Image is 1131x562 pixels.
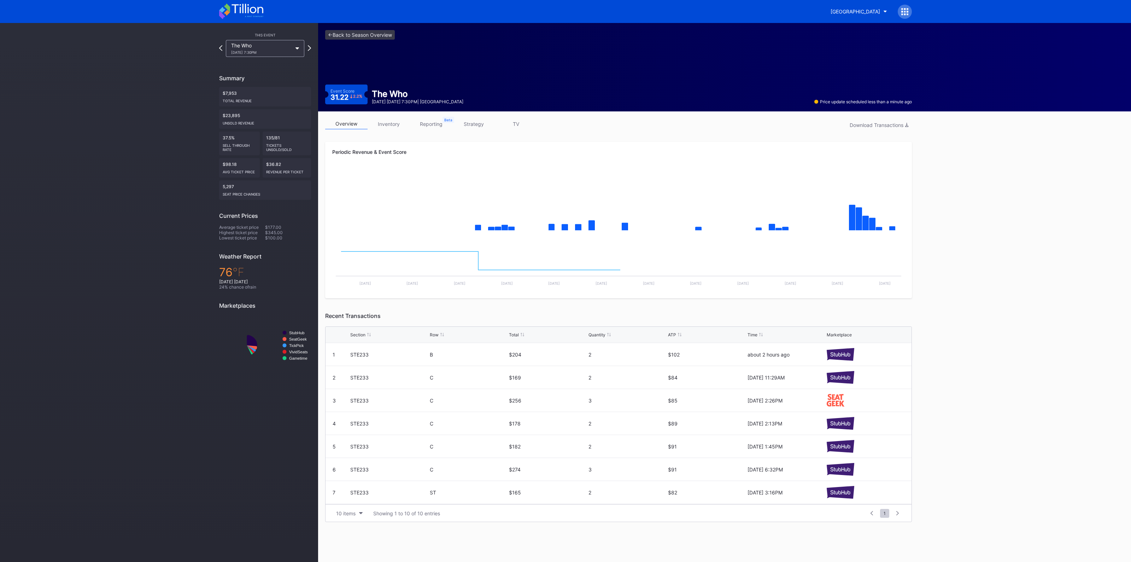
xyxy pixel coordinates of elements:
[333,509,366,518] button: 10 items
[748,352,825,358] div: about 2 hours ago
[325,118,368,129] a: overview
[289,350,308,354] text: VividSeats
[266,140,308,152] div: Tickets Unsold/Sold
[509,398,587,404] div: $256
[350,398,428,404] div: STE233
[333,467,336,473] div: 6
[831,8,880,15] div: [GEOGRAPHIC_DATA]
[785,281,796,285] text: [DATE]
[748,467,825,473] div: [DATE] 6:32PM
[748,421,825,427] div: [DATE] 2:13PM
[827,463,854,475] img: stubHub.svg
[330,94,363,101] div: 31.22
[430,332,439,337] div: Row
[333,352,335,358] div: 1
[748,444,825,450] div: [DATE] 1:45PM
[643,281,655,285] text: [DATE]
[368,118,410,129] a: inventory
[219,109,311,129] div: $23,895
[850,122,908,128] div: Download Transactions
[430,375,508,381] div: C
[668,421,746,427] div: $89
[827,371,854,383] img: stubHub.svg
[219,132,260,155] div: 37.5%
[219,284,311,290] div: 24 % chance of rain
[219,265,311,279] div: 76
[332,167,905,238] svg: Chart title
[350,332,365,337] div: Section
[223,96,307,103] div: Total Revenue
[265,225,311,230] div: $177.00
[827,394,844,406] img: seatGeek.svg
[668,489,746,496] div: $82
[509,467,587,473] div: $274
[690,281,702,285] text: [DATE]
[219,87,311,106] div: $7,953
[372,99,463,104] div: [DATE] [DATE] 7:30PM | [GEOGRAPHIC_DATA]
[406,281,418,285] text: [DATE]
[350,352,428,358] div: STE233
[588,375,666,381] div: 2
[289,337,307,341] text: SeatGeek
[289,331,305,335] text: StubHub
[509,444,587,450] div: $182
[501,281,513,285] text: [DATE]
[737,281,749,285] text: [DATE]
[748,398,825,404] div: [DATE] 2:26PM
[748,489,825,496] div: [DATE] 3:16PM
[219,235,265,241] div: Lowest ticket price
[333,398,336,404] div: 3
[832,281,843,285] text: [DATE]
[289,356,307,360] text: Gametime
[219,212,311,219] div: Current Prices
[588,421,666,427] div: 2
[333,375,335,381] div: 2
[509,375,587,381] div: $169
[332,149,905,155] div: Periodic Revenue & Event Score
[231,50,292,54] div: [DATE] 7:30PM
[333,421,336,427] div: 4
[219,279,311,284] div: [DATE] [DATE]
[827,417,854,429] img: stubHub.svg
[219,314,311,376] svg: Chart title
[332,238,905,291] svg: Chart title
[219,75,311,82] div: Summary
[430,489,508,496] div: ST
[827,440,854,452] img: stubHub.svg
[668,332,676,337] div: ATP
[880,509,889,518] span: 1
[350,375,428,381] div: STE233
[430,398,508,404] div: C
[219,253,311,260] div: Weather Report
[231,42,292,54] div: The Who
[509,332,519,337] div: Total
[827,348,854,360] img: stubHub.svg
[509,489,587,496] div: $165
[588,332,605,337] div: Quantity
[223,189,307,196] div: seat price changes
[509,352,587,358] div: $204
[588,444,666,450] div: 2
[596,281,607,285] text: [DATE]
[350,421,428,427] div: STE233
[223,118,307,125] div: Unsold Revenue
[668,444,746,450] div: $91
[265,235,311,241] div: $100.00
[509,421,587,427] div: $178
[668,398,746,404] div: $85
[748,375,825,381] div: [DATE] 11:29AM
[219,158,260,178] div: $98.18
[219,230,265,235] div: Highest ticket price
[266,167,308,174] div: Revenue per ticket
[588,467,666,473] div: 3
[846,120,912,130] button: Download Transactions
[588,352,666,358] div: 2
[827,332,852,337] div: Marketplace
[219,225,265,230] div: Average ticket price
[588,398,666,404] div: 3
[454,281,465,285] text: [DATE]
[330,88,354,94] div: Event Score
[263,158,311,178] div: $36.82
[325,30,395,40] a: <-Back to Season Overview
[289,343,304,348] text: TickPick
